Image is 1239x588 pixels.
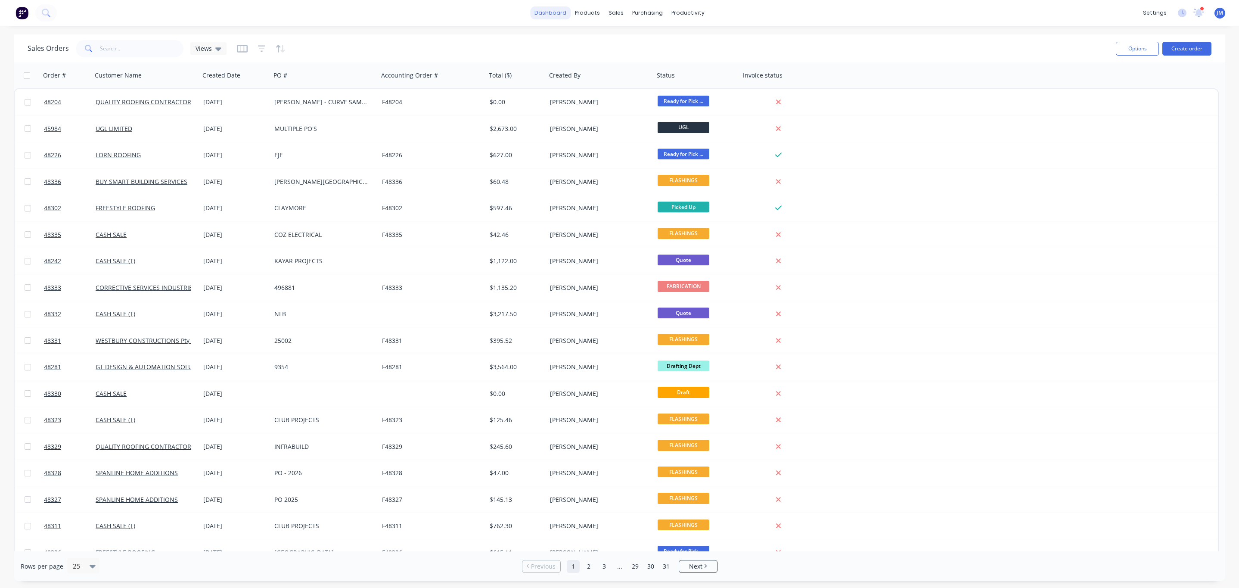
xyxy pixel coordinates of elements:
div: $615.11 [490,548,540,557]
div: [PERSON_NAME] [550,442,646,451]
span: FLASHINGS [658,334,709,345]
a: CASH SALE (T) [96,310,135,318]
div: $125.46 [490,416,540,424]
a: 45984 [44,116,96,142]
span: FLASHINGS [658,520,709,530]
a: WESTBURY CONSTRUCTIONS Pty Ltd [96,336,200,345]
div: [PERSON_NAME] [550,177,646,186]
a: QUALITY ROOFING CONTRACTORS [96,98,195,106]
div: [DATE] [203,363,267,371]
div: F48311 [382,522,478,530]
span: 48332 [44,310,61,318]
div: F48204 [382,98,478,106]
div: [PERSON_NAME][GEOGRAPHIC_DATA] [274,177,370,186]
div: Accounting Order # [381,71,438,80]
div: 25002 [274,336,370,345]
div: [DATE] [203,336,267,345]
a: CORRECTIVE SERVICES INDUSTRIES [96,283,196,292]
div: F48329 [382,442,478,451]
div: Total ($) [489,71,512,80]
div: [DATE] [203,548,267,557]
div: [PERSON_NAME] [550,469,646,477]
div: [PERSON_NAME] [550,548,646,557]
div: F48331 [382,336,478,345]
div: $3,564.00 [490,363,540,371]
div: sales [604,6,628,19]
a: 48323 [44,407,96,433]
div: productivity [667,6,709,19]
a: 48328 [44,460,96,486]
span: 48331 [44,336,61,345]
div: [DATE] [203,389,267,398]
div: F48335 [382,230,478,239]
span: 48302 [44,204,61,212]
div: [DATE] [203,98,267,106]
div: F48326 [382,548,478,557]
a: UGL LIMITED [96,124,132,133]
div: [DATE] [203,416,267,424]
div: [PERSON_NAME] [550,336,646,345]
div: [PERSON_NAME] [550,522,646,530]
a: 48242 [44,248,96,274]
div: [DATE] [203,442,267,451]
div: $597.46 [490,204,540,212]
span: 45984 [44,124,61,133]
div: [PERSON_NAME] [550,363,646,371]
div: [DATE] [203,495,267,504]
div: [DATE] [203,469,267,477]
div: $47.00 [490,469,540,477]
div: CLUB PROJECTS [274,416,370,424]
div: F48281 [382,363,478,371]
div: Created Date [202,71,240,80]
span: 48328 [44,469,61,477]
span: 48326 [44,548,61,557]
div: F48333 [382,283,478,292]
span: FLASHINGS [658,414,709,424]
div: [DATE] [203,283,267,292]
a: 48333 [44,275,96,301]
div: $3,217.50 [490,310,540,318]
span: Previous [531,562,556,571]
div: Order # [43,71,66,80]
div: 9354 [274,363,370,371]
a: GT DESIGN & AUTOMATION SOLUTIONS [96,363,211,371]
a: 48329 [44,434,96,460]
span: Quote [658,255,709,265]
a: Page 29 [629,560,642,573]
div: [DATE] [203,257,267,265]
div: [PERSON_NAME] [550,124,646,133]
div: $1,122.00 [490,257,540,265]
span: Ready for Pick ... [658,96,709,106]
input: Search... [100,40,184,57]
div: [PERSON_NAME] [550,310,646,318]
div: [DATE] [203,151,267,159]
span: FLASHINGS [658,175,709,186]
span: Rows per page [21,562,63,571]
span: 48336 [44,177,61,186]
span: 48323 [44,416,61,424]
div: $42.46 [490,230,540,239]
div: F48323 [382,416,478,424]
span: Picked Up [658,202,709,212]
span: 48226 [44,151,61,159]
span: FLASHINGS [658,467,709,477]
div: [PERSON_NAME] [550,416,646,424]
button: Create order [1162,42,1211,56]
span: Quote [658,308,709,318]
a: 48335 [44,222,96,248]
a: 48281 [44,354,96,380]
div: Invoice status [743,71,783,80]
a: 48302 [44,195,96,221]
div: F48226 [382,151,478,159]
a: CASH SALE (T) [96,522,135,530]
div: [PERSON_NAME] [550,151,646,159]
span: FLASHINGS [658,440,709,451]
div: [PERSON_NAME] [550,98,646,106]
a: Page 30 [644,560,657,573]
span: FLASHINGS [658,228,709,239]
div: [DATE] [203,230,267,239]
a: 48226 [44,142,96,168]
div: [PERSON_NAME] [550,389,646,398]
div: 496881 [274,283,370,292]
div: COZ ELECTRICAL [274,230,370,239]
